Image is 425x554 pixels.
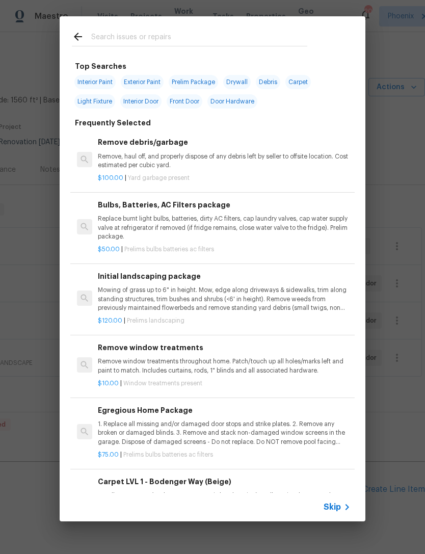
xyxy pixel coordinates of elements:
[98,245,351,254] p: |
[98,379,351,388] p: |
[98,420,351,446] p: 1. Replace all missing and/or damaged door stops and strike plates. 2. Remove any broken or damag...
[98,318,122,324] span: $120.00
[98,451,351,459] p: |
[98,342,351,353] h6: Remove window treatments
[98,246,120,252] span: $50.00
[98,316,351,325] p: |
[98,452,119,458] span: $75.00
[98,357,351,375] p: Remove window treatments throughout home. Patch/touch up all holes/marks left and paint to match....
[324,502,341,512] span: Skip
[121,75,164,89] span: Exterior Paint
[74,75,116,89] span: Interior Paint
[128,175,190,181] span: Yard garbage present
[98,137,351,148] h6: Remove debris/garbage
[223,75,251,89] span: Drywall
[74,94,115,109] span: Light Fixture
[98,271,351,282] h6: Initial landscaping package
[285,75,311,89] span: Carpet
[124,246,214,252] span: Prelims bulbs batteries ac filters
[256,75,280,89] span: Debris
[167,94,202,109] span: Front Door
[120,94,162,109] span: Interior Door
[98,152,351,170] p: Remove, haul off, and properly dispose of any debris left by seller to offsite location. Cost est...
[98,405,351,416] h6: Egregious Home Package
[123,452,213,458] span: Prelims bulbs batteries ac filters
[98,199,351,210] h6: Bulbs, Batteries, AC Filters package
[75,117,151,128] h6: Frequently Selected
[207,94,257,109] span: Door Hardware
[98,215,351,241] p: Replace burnt light bulbs, batteries, dirty AC filters, cap laundry valves, cap water supply valv...
[75,61,126,72] h6: Top Searches
[98,174,351,182] p: |
[98,380,119,386] span: $10.00
[98,491,351,517] p: Install new carpet. (Bodenger Way 749 Bird Bath, Beige) at all previously carpeted locations. To ...
[123,380,202,386] span: Window treatments present
[91,31,307,46] input: Search issues or repairs
[98,476,351,487] h6: Carpet LVL 1 - Bodenger Way (Beige)
[169,75,218,89] span: Prelim Package
[98,175,123,181] span: $100.00
[98,286,351,312] p: Mowing of grass up to 6" in height. Mow, edge along driveways & sidewalks, trim along standing st...
[127,318,184,324] span: Prelims landscaping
